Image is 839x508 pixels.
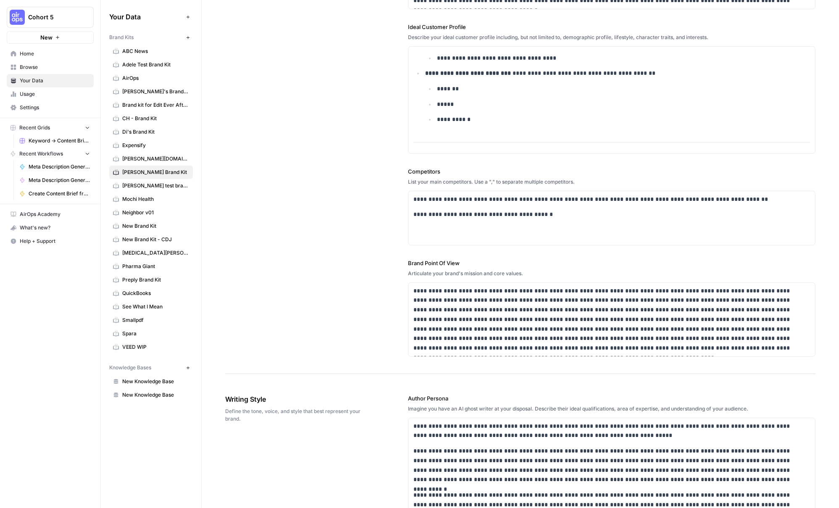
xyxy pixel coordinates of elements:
span: See What I Mean [122,303,189,311]
button: What's new? [7,221,94,234]
a: New Knowledge Base [109,375,193,388]
label: Author Persona [408,394,815,403]
span: Mochi Health [122,195,189,203]
a: AirOps [109,71,193,85]
a: AirOps Academy [7,208,94,221]
span: New Brand Kit - CDJ [122,236,189,243]
span: Define the tone, voice, and style that best represent your brand. [225,408,361,423]
span: Home [20,50,90,58]
a: New Knowledge Base [109,388,193,402]
span: Writing Style [225,394,361,404]
a: Home [7,47,94,61]
div: List your main competitors. Use a "," to separate multiple competitors. [408,178,815,186]
span: Your Data [109,12,183,22]
a: See What I Mean [109,300,193,313]
a: [PERSON_NAME] Brand Kit [109,166,193,179]
a: Meta Description Generator ([PERSON_NAME]) [16,160,94,174]
a: Expensify [109,139,193,152]
button: Recent Grids [7,121,94,134]
a: Your Data [7,74,94,87]
span: Preply Brand Kit [122,276,189,284]
span: Help + Support [20,237,90,245]
span: New [40,33,53,42]
span: New Knowledge Base [122,378,189,385]
a: QuickBooks [109,287,193,300]
span: QuickBooks [122,290,189,297]
a: Create Content Brief from Keyword [16,187,94,200]
a: Mochi Health [109,192,193,206]
img: Cohort 5 Logo [10,10,25,25]
span: Neighbor v01 [122,209,189,216]
a: [MEDICAL_DATA][PERSON_NAME] [109,246,193,260]
label: Ideal Customer Profile [408,23,815,31]
span: [PERSON_NAME] Brand Kit [122,168,189,176]
span: Settings [20,104,90,111]
span: Adele Test Brand Kit [122,61,189,68]
a: [PERSON_NAME]'s Brand Kit [109,85,193,98]
span: Smallpdf [122,316,189,324]
a: Browse [7,61,94,74]
span: New Knowledge Base [122,391,189,399]
span: AirOps Academy [20,211,90,218]
a: Brand kit for Edit Ever After ([PERSON_NAME]) [109,98,193,112]
span: CH - Brand Kit [122,115,189,122]
a: Preply Brand Kit [109,273,193,287]
span: Create Content Brief from Keyword [29,190,90,197]
span: Recent Workflows [19,150,63,158]
span: Usage [20,90,90,98]
a: Meta Description Generator ([PERSON_NAME]) [16,174,94,187]
span: [MEDICAL_DATA][PERSON_NAME] [122,249,189,257]
span: Cohort 5 [28,13,79,21]
span: Expensify [122,142,189,149]
span: New Brand Kit [122,222,189,230]
a: ABC News [109,45,193,58]
span: [PERSON_NAME]'s Brand Kit [122,88,189,95]
label: Brand Point Of View [408,259,815,267]
span: Meta Description Generator ([PERSON_NAME]) [29,176,90,184]
div: Imagine you have an AI ghost writer at your disposal. Describe their ideal qualifications, area o... [408,405,815,413]
a: VEED WIP [109,340,193,354]
span: Di's Brand Kit [122,128,189,136]
button: Recent Workflows [7,147,94,160]
a: Di's Brand Kit [109,125,193,139]
span: AirOps [122,74,189,82]
span: Keyword -> Content Brief -> Article [29,137,90,145]
a: Usage [7,87,94,101]
div: Describe your ideal customer profile including, but not limited to, demographic profile, lifestyl... [408,34,815,41]
a: Spara [109,327,193,340]
span: Brand Kits [109,34,134,41]
button: New [7,31,94,44]
div: What's new? [7,221,93,234]
a: [PERSON_NAME][DOMAIN_NAME] [109,152,193,166]
button: Workspace: Cohort 5 [7,7,94,28]
button: Help + Support [7,234,94,248]
span: Brand kit for Edit Ever After ([PERSON_NAME]) [122,101,189,109]
label: Competitors [408,167,815,176]
a: [PERSON_NAME] test brand kit [109,179,193,192]
span: Meta Description Generator ([PERSON_NAME]) [29,163,90,171]
div: Articulate your brand's mission and core values. [408,270,815,277]
a: Settings [7,101,94,114]
span: Knowledge Bases [109,364,151,371]
span: [PERSON_NAME] test brand kit [122,182,189,190]
a: Adele Test Brand Kit [109,58,193,71]
a: Keyword -> Content Brief -> Article [16,134,94,147]
span: Recent Grids [19,124,50,132]
a: CH - Brand Kit [109,112,193,125]
span: [PERSON_NAME][DOMAIN_NAME] [122,155,189,163]
span: Pharma Giant [122,263,189,270]
span: Browse [20,63,90,71]
span: ABC News [122,47,189,55]
a: Pharma Giant [109,260,193,273]
a: Neighbor v01 [109,206,193,219]
a: New Brand Kit [109,219,193,233]
span: VEED WIP [122,343,189,351]
a: Smallpdf [109,313,193,327]
span: Spara [122,330,189,337]
span: Your Data [20,77,90,84]
a: New Brand Kit - CDJ [109,233,193,246]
